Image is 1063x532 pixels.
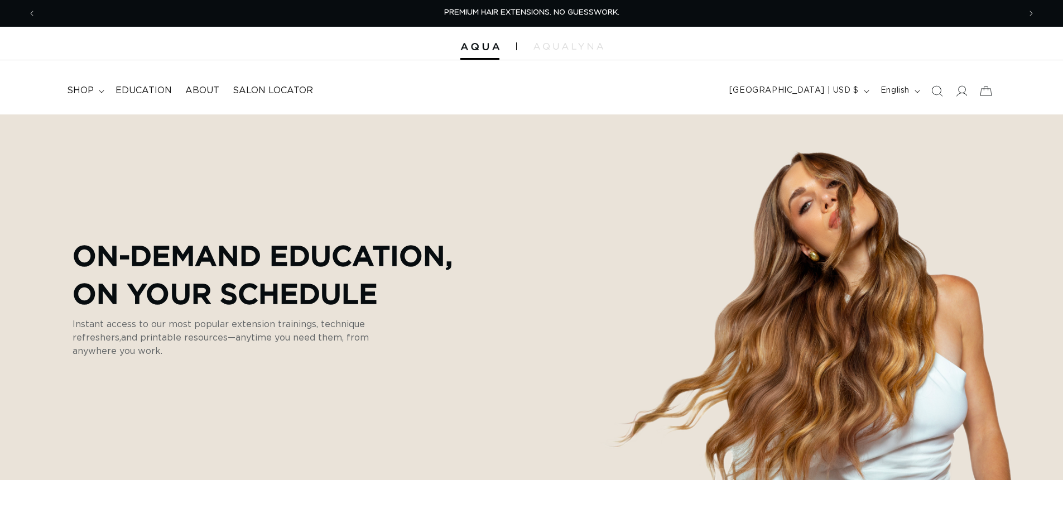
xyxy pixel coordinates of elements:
span: [GEOGRAPHIC_DATA] | USD $ [729,85,859,97]
summary: Search [925,79,949,103]
p: Instant access to our most popular extension trainings, technique refreshers,and printable resour... [73,318,396,358]
span: Education [116,85,172,97]
img: Aqua Hair Extensions [460,43,499,51]
a: Education [109,78,179,103]
button: [GEOGRAPHIC_DATA] | USD $ [723,80,874,102]
span: English [881,85,910,97]
span: About [185,85,219,97]
img: aqualyna.com [533,43,603,50]
span: Salon Locator [233,85,313,97]
a: About [179,78,226,103]
a: Salon Locator [226,78,320,103]
button: English [874,80,925,102]
span: shop [67,85,94,97]
summary: shop [60,78,109,103]
button: Previous announcement [20,3,44,24]
p: On-Demand Education, On Your Schedule [73,236,453,312]
span: PREMIUM HAIR EXTENSIONS. NO GUESSWORK. [444,9,619,16]
button: Next announcement [1019,3,1043,24]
